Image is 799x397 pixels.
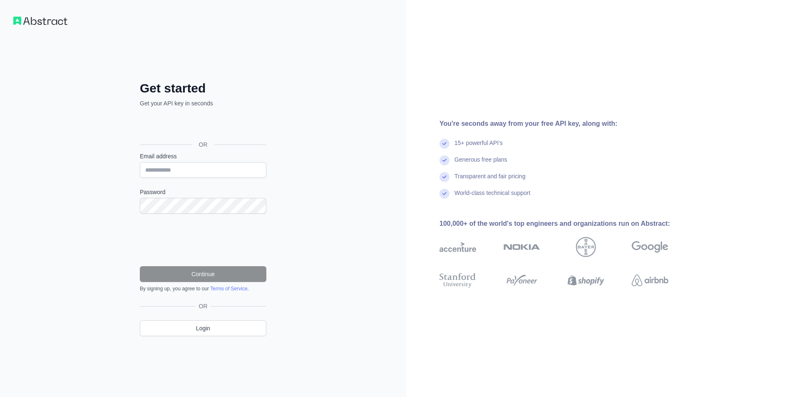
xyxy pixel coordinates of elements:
[210,286,247,292] a: Terms of Service
[632,237,668,257] img: google
[140,99,266,107] p: Get your API key in seconds
[439,155,449,165] img: check mark
[140,188,266,196] label: Password
[13,17,67,25] img: Workflow
[568,271,604,290] img: shopify
[454,172,526,189] div: Transparent and fair pricing
[632,271,668,290] img: airbnb
[454,189,531,205] div: World-class technical support
[140,320,266,336] a: Login
[136,117,269,135] iframe: Nút Đăng nhập bằng Google
[439,219,695,229] div: 100,000+ of the world's top engineers and organizations run on Abstract:
[140,266,266,282] button: Continue
[439,139,449,149] img: check mark
[504,271,540,290] img: payoneer
[140,224,266,256] iframe: reCAPTCHA
[454,139,503,155] div: 15+ powerful API's
[192,140,214,149] span: OR
[140,285,266,292] div: By signing up, you agree to our .
[439,119,695,129] div: You're seconds away from your free API key, along with:
[140,152,266,160] label: Email address
[454,155,507,172] div: Generous free plans
[439,271,476,290] img: stanford university
[439,172,449,182] img: check mark
[504,237,540,257] img: nokia
[439,237,476,257] img: accenture
[439,189,449,199] img: check mark
[576,237,596,257] img: bayer
[196,302,211,310] span: OR
[140,81,266,96] h2: Get started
